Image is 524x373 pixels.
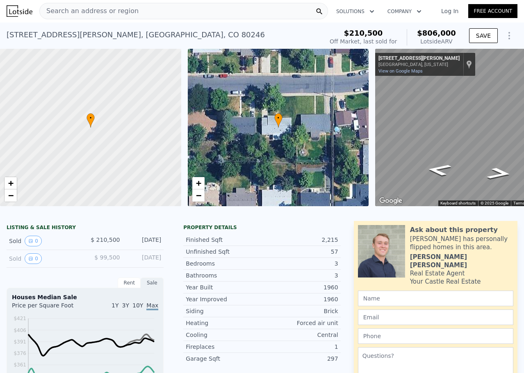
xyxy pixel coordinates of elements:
[469,28,498,43] button: SAVE
[186,307,262,315] div: Siding
[440,200,476,206] button: Keyboard shortcuts
[262,307,338,315] div: Brick
[12,293,158,301] div: Houses Median Sale
[186,236,262,244] div: Finished Sqft
[330,4,381,19] button: Solutions
[196,178,201,188] span: +
[330,37,397,45] div: Off Market, last sold for
[126,236,161,246] div: [DATE]
[94,254,120,261] span: $ 99,500
[186,271,262,280] div: Bathrooms
[122,302,129,309] span: 3Y
[468,4,517,18] a: Free Account
[192,177,205,189] a: Zoom in
[262,331,338,339] div: Central
[262,355,338,363] div: 297
[262,248,338,256] div: 57
[5,189,17,202] a: Zoom out
[8,190,14,200] span: −
[9,253,79,264] div: Sold
[8,178,14,188] span: +
[410,277,481,286] div: Your Castle Real Estate
[14,328,26,333] tspan: $406
[481,201,508,205] span: © 2025 Google
[262,236,338,244] div: 2,215
[274,114,283,122] span: •
[466,60,472,69] a: Show location on map
[262,259,338,268] div: 3
[476,165,522,182] path: Go West, E Gill Pl
[40,6,139,16] span: Search an address or region
[112,302,118,309] span: 1Y
[417,37,456,45] div: Lotside ARV
[186,355,262,363] div: Garage Sqft
[12,301,85,314] div: Price per Square Foot
[262,271,338,280] div: 3
[186,283,262,291] div: Year Built
[377,196,404,206] img: Google
[358,328,513,344] input: Phone
[378,62,460,67] div: [GEOGRAPHIC_DATA], [US_STATE]
[25,236,42,246] button: View historical data
[186,319,262,327] div: Heating
[118,277,141,288] div: Rent
[274,113,283,127] div: •
[14,339,26,345] tspan: $391
[126,253,161,264] div: [DATE]
[186,343,262,351] div: Fireplaces
[14,316,26,321] tspan: $421
[14,362,26,368] tspan: $361
[5,177,17,189] a: Zoom in
[186,331,262,339] div: Cooling
[431,7,468,15] a: Log In
[7,5,32,17] img: Lotside
[87,114,95,122] span: •
[381,4,428,19] button: Company
[146,302,158,310] span: Max
[186,248,262,256] div: Unfinished Sqft
[344,29,383,37] span: $210,500
[9,236,79,246] div: Sold
[87,113,95,127] div: •
[192,189,205,202] a: Zoom out
[183,224,340,231] div: Property details
[262,319,338,327] div: Forced air unit
[377,196,404,206] a: Open this area in Google Maps (opens a new window)
[7,29,265,41] div: [STREET_ADDRESS][PERSON_NAME] , [GEOGRAPHIC_DATA] , CO 80246
[410,253,513,269] div: [PERSON_NAME] [PERSON_NAME]
[14,350,26,356] tspan: $376
[417,29,456,37] span: $806,000
[186,295,262,303] div: Year Improved
[262,295,338,303] div: 1960
[378,68,423,74] a: View on Google Maps
[262,283,338,291] div: 1960
[132,302,143,309] span: 10Y
[7,224,164,232] div: LISTING & SALE HISTORY
[196,190,201,200] span: −
[410,225,498,235] div: Ask about this property
[378,55,460,62] div: [STREET_ADDRESS][PERSON_NAME]
[410,269,465,277] div: Real Estate Agent
[410,235,513,251] div: [PERSON_NAME] has personally flipped homes in this area.
[262,343,338,351] div: 1
[141,277,164,288] div: Sale
[186,259,262,268] div: Bedrooms
[358,291,513,306] input: Name
[416,161,462,179] path: Go East, E Gill Pl
[501,27,517,44] button: Show Options
[358,309,513,325] input: Email
[25,253,42,264] button: View historical data
[91,237,120,243] span: $ 210,500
